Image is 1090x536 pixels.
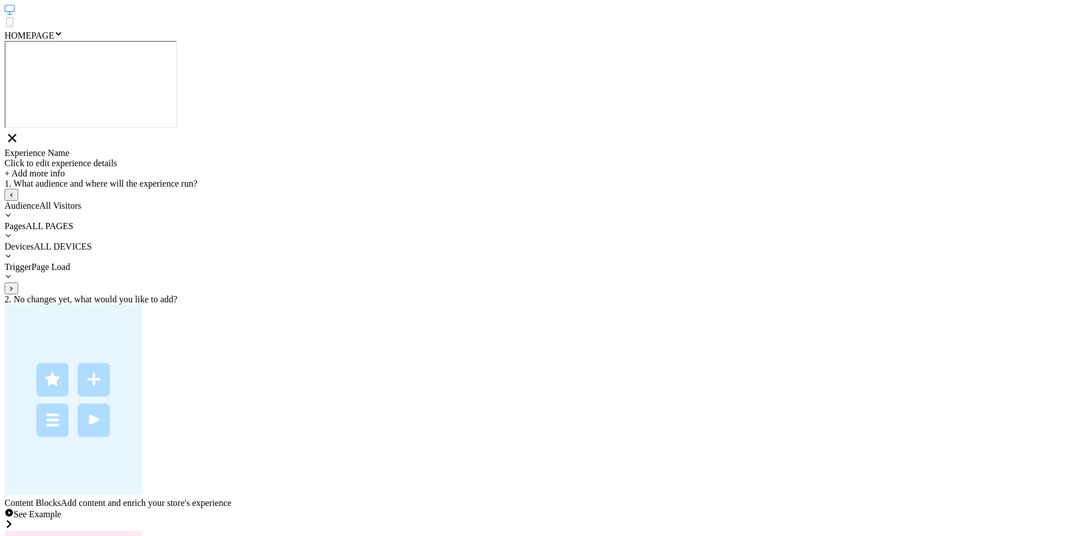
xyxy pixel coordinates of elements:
[5,148,69,158] span: Experience Name
[5,221,26,231] span: Pages
[5,498,61,508] span: Content Blocks
[31,262,70,272] span: Page Load
[5,242,34,251] span: Devices
[39,201,81,210] span: All Visitors
[61,498,232,508] span: Add content and enrich your store's experience
[5,158,1085,168] div: Click to edit experience details
[5,179,198,188] span: 1. What audience and where will the experience run?
[5,201,39,210] span: Audience
[5,168,65,178] span: + Add more info
[34,242,92,251] span: ALL DEVICES
[5,31,54,40] span: HOMEPAGE
[5,294,177,304] span: 2. No changes yet, what would you like to add?
[5,262,31,272] span: Trigger
[26,221,73,231] span: ALL PAGES
[14,509,61,519] span: See Example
